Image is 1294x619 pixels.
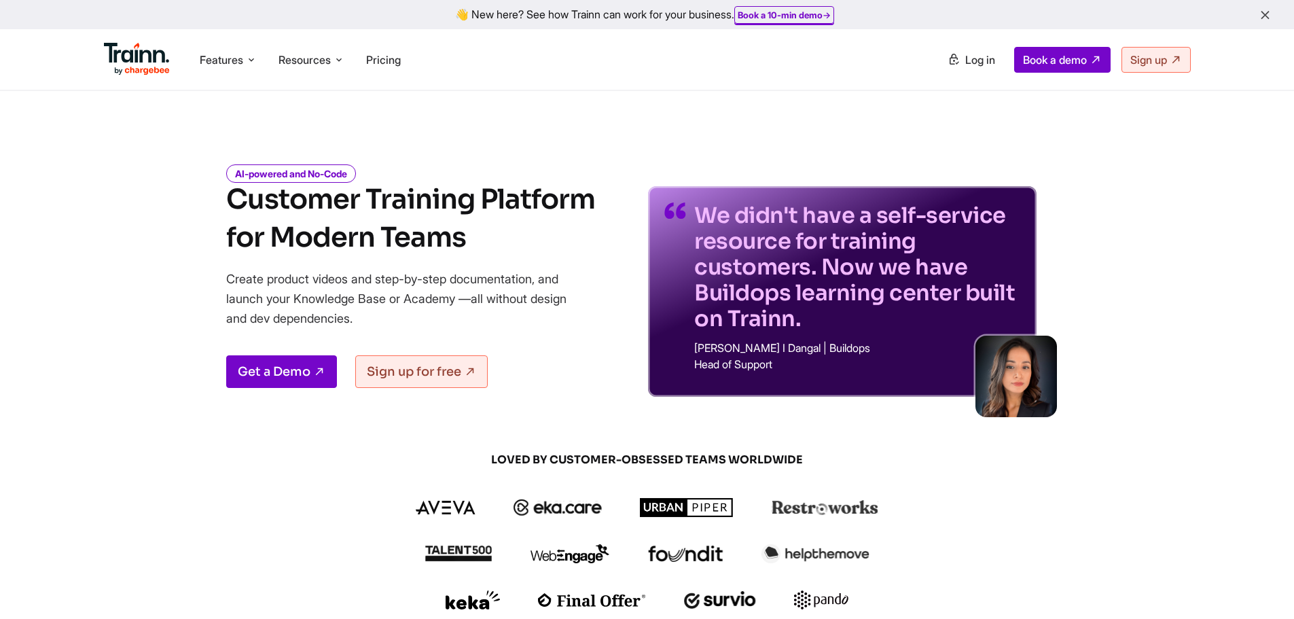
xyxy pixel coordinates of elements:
img: talent500 logo [425,545,492,562]
h1: Customer Training Platform for Modern Teams [226,181,595,257]
img: helpthemove logo [761,544,869,563]
p: [PERSON_NAME] I Dangal | Buildops [694,342,1020,353]
img: aveva logo [416,501,475,514]
span: Sign up [1130,53,1167,67]
p: Create product videos and step-by-step documentation, and launch your Knowledge Base or Academy —... [226,269,586,328]
img: urbanpiper logo [640,498,734,517]
span: Features [200,52,243,67]
a: Pricing [366,53,401,67]
img: quotes-purple.41a7099.svg [664,202,686,219]
p: Head of Support [694,359,1020,370]
a: Sign up [1121,47,1191,73]
b: Book a 10-min demo [738,10,823,20]
div: 👋 New here? See how Trainn can work for your business. [8,8,1286,21]
img: restroworks logo [772,500,878,515]
img: survio logo [684,591,757,609]
i: AI-powered and No-Code [226,164,356,183]
a: Sign up for free [355,355,488,388]
p: We didn't have a self-service resource for training customers. Now we have Buildops learning cent... [694,202,1020,332]
img: ekacare logo [514,499,602,516]
img: webengage logo [531,544,609,563]
img: finaloffer logo [538,593,646,607]
img: pando logo [794,590,848,609]
a: Get a Demo [226,355,337,388]
a: Book a 10-min demo→ [738,10,831,20]
span: LOVED BY CUSTOMER-OBSESSED TEAMS WORLDWIDE [321,453,973,467]
span: Resources [278,52,331,67]
img: Trainn Logo [104,43,170,75]
img: sabina-buildops.d2e8138.png [975,336,1057,417]
img: foundit logo [647,546,723,562]
img: keka logo [446,590,500,609]
span: Log in [965,53,995,67]
span: Book a demo [1023,53,1087,67]
a: Log in [939,48,1003,72]
a: Book a demo [1014,47,1111,73]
